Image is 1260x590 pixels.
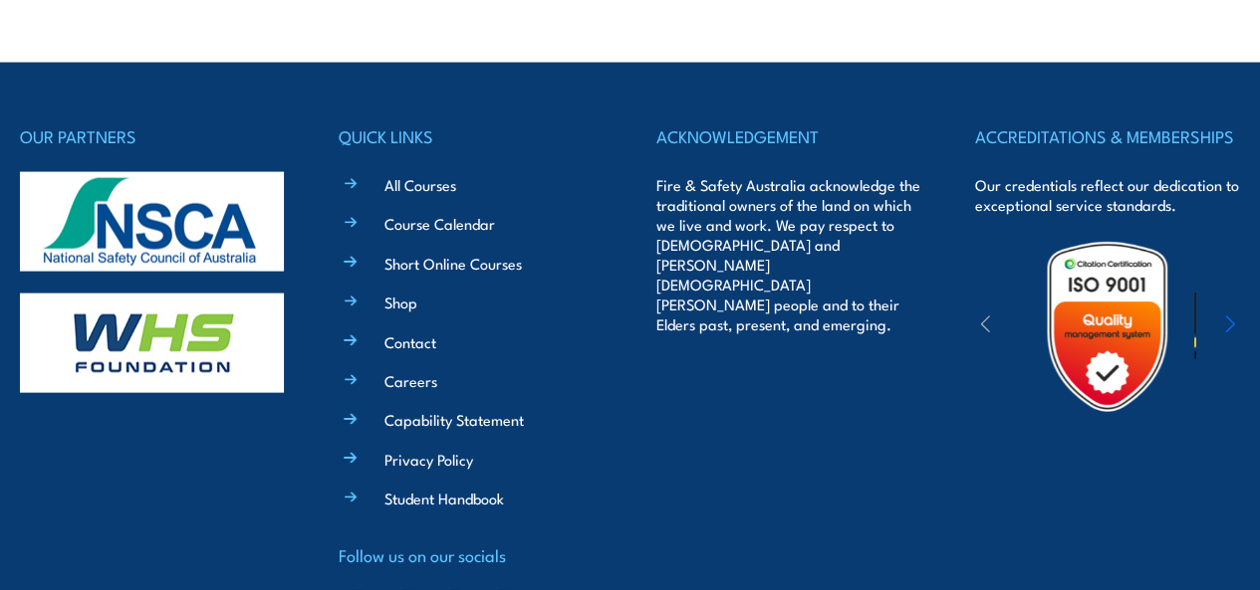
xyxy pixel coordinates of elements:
[1020,240,1194,414] img: Untitled design (19)
[384,449,473,470] a: Privacy Policy
[384,488,504,508] a: Student Handbook
[384,174,456,195] a: All Courses
[656,122,922,150] h4: ACKNOWLEDGEMENT
[20,172,284,272] img: nsca-logo-footer
[384,409,524,430] a: Capability Statement
[20,294,284,393] img: whs-logo-footer
[656,175,922,334] p: Fire & Safety Australia acknowledge the traditional owners of the land on which we live and work....
[339,541,605,569] h4: Follow us on our socials
[384,370,437,391] a: Careers
[20,122,286,150] h4: OUR PARTNERS
[384,253,522,274] a: Short Online Courses
[384,213,495,234] a: Course Calendar
[975,175,1241,215] p: Our credentials reflect our dedication to exceptional service standards.
[339,122,605,150] h4: QUICK LINKS
[384,331,436,352] a: Contact
[975,122,1241,150] h4: ACCREDITATIONS & MEMBERSHIPS
[384,292,417,312] a: Shop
